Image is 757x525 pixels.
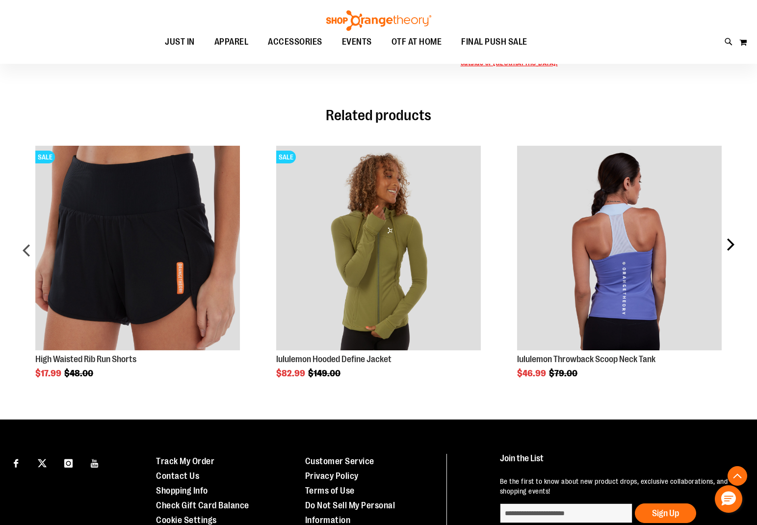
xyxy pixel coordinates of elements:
button: Hello, have a question? Let’s chat. [715,485,742,513]
img: High Waisted Rib Run Shorts [35,146,240,350]
img: Twitter [38,459,47,468]
a: EVENTS [332,31,382,53]
span: JUST IN [165,31,195,53]
a: lululemon Throwback Scoop Neck Tank [517,354,655,364]
span: SALE [35,151,55,163]
span: Due to restrictions put in place by Nike, we are not allowed to sell or ship Nike product outside... [461,49,724,67]
span: $82.99 [276,368,307,378]
img: Product image for lululemon Hooded Define Jacket [276,146,481,350]
input: enter email [500,503,632,523]
a: APPAREL [205,31,259,53]
a: Track My Order [156,456,214,466]
span: APPAREL [214,31,249,53]
span: $149.00 [308,368,342,378]
span: Sign Up [652,508,679,518]
span: $17.99 [35,368,63,378]
a: Customer Service [305,456,374,466]
a: FINAL PUSH SALE [451,31,537,53]
a: ACCESSORIES [258,31,332,53]
span: Related products [326,107,431,124]
a: Cookie Settings [156,515,217,525]
span: $48.00 [64,368,95,378]
a: Do Not Sell My Personal Information [305,500,395,525]
span: $79.00 [549,368,579,378]
button: Sign Up [635,503,696,523]
a: Check Gift Card Balance [156,500,249,510]
div: prev [17,131,37,378]
span: SALE [276,151,296,163]
a: Product Page Link [276,146,481,352]
span: FINAL PUSH SALE [461,31,527,53]
a: Privacy Policy [305,471,359,481]
a: Visit our Instagram page [60,454,77,471]
a: Product Page Link [517,146,722,352]
span: OTF AT HOME [392,31,442,53]
span: ACCESSORIES [268,31,322,53]
a: Shopping Info [156,486,208,496]
button: Back To Top [728,466,747,486]
a: JUST IN [155,31,205,53]
a: Visit our X page [34,454,51,471]
a: Visit our Youtube page [86,454,104,471]
span: EVENTS [342,31,372,53]
h4: Join the List [500,454,737,472]
a: Visit our Facebook page [7,454,25,471]
div: next [720,131,740,378]
a: Product Page Link [35,146,240,352]
p: Be the first to know about new product drops, exclusive collaborations, and shopping events! [500,476,737,496]
img: Shop Orangetheory [325,10,433,31]
a: High Waisted Rib Run Shorts [35,354,136,364]
a: OTF AT HOME [382,31,452,53]
a: Contact Us [156,471,199,481]
img: Product image for lululemon Throwback Scoop Neck Tank [517,146,722,350]
span: $46.99 [517,368,548,378]
a: Terms of Use [305,486,355,496]
a: lululemon Hooded Define Jacket [276,354,392,364]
